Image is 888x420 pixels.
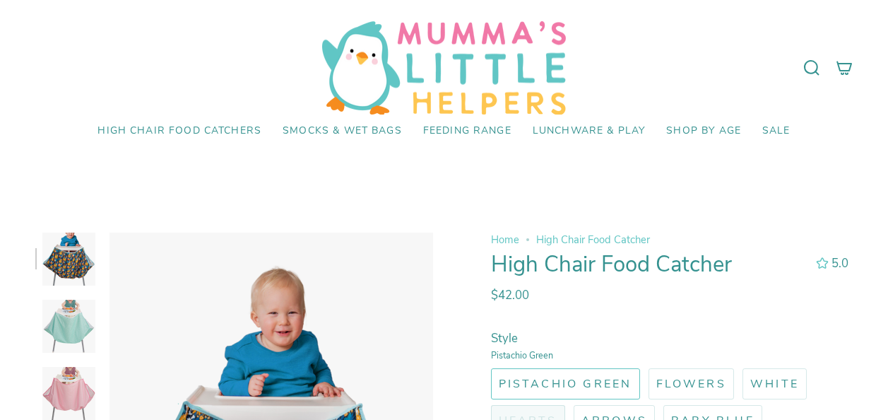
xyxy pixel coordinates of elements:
div: 5.0 out of 5.0 stars [816,257,829,269]
span: Shop by Age [666,125,741,137]
span: 5.0 [831,255,848,272]
span: Flowers [656,376,726,392]
a: Lunchware & Play [522,115,656,148]
small: Pistachio Green [491,346,853,361]
span: White [750,376,799,392]
span: Pistachio Green [499,376,632,392]
a: Shop by Age [656,115,752,148]
span: $42.00 [491,287,529,303]
span: SALE [762,125,791,137]
span: High Chair Food Catchers [97,125,261,137]
a: Smocks & Wet Bags [272,115,413,148]
span: High Chair Food Catcher [536,233,650,247]
a: High Chair Food Catchers [87,115,272,148]
img: Mumma’s Little Helpers [322,21,566,115]
button: 5.0 out of 5.0 stars [809,254,853,273]
span: Style [491,330,518,346]
h1: High Chair Food Catcher [491,252,804,278]
span: Smocks & Wet Bags [283,125,402,137]
a: SALE [752,115,801,148]
span: Lunchware & Play [533,125,645,137]
a: Home [491,233,519,247]
a: Feeding Range [413,115,522,148]
span: Feeding Range [423,125,511,137]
